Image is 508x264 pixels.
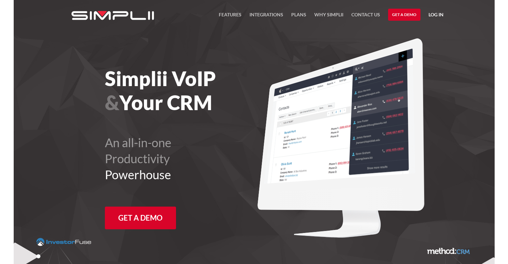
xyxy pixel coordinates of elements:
h1: Simplii VoIP Your CRM [105,66,291,114]
span: Powerhouse [105,167,171,182]
a: Plans [291,11,306,23]
a: FEATURES [219,11,241,23]
h2: An all-in-one Productivity [105,135,291,183]
a: Why Simplii [314,11,343,23]
a: Get a Demo [105,207,176,229]
a: Contact US [351,11,380,23]
img: Simplii [71,11,154,20]
a: Log in [429,11,444,21]
span: & [105,90,119,114]
a: Get a Demo [388,9,420,21]
a: Integrations [249,11,283,23]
